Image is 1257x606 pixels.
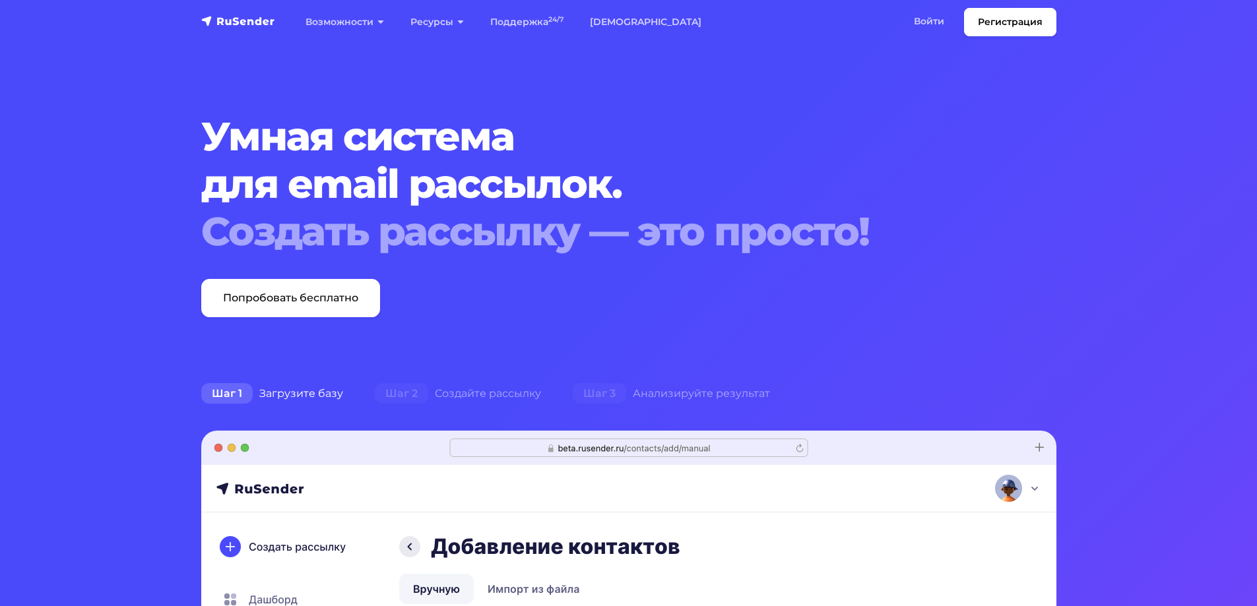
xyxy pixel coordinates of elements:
[185,380,359,407] div: Загрузите базу
[375,383,428,404] span: Шаг 2
[292,9,397,36] a: Возможности
[577,9,715,36] a: [DEMOGRAPHIC_DATA]
[477,9,577,36] a: Поддержка24/7
[359,380,557,407] div: Создайте рассылку
[397,9,477,36] a: Ресурсы
[901,8,957,35] a: Войти
[964,8,1056,36] a: Регистрация
[201,383,253,404] span: Шаг 1
[201,15,275,28] img: RuSender
[201,113,984,255] h1: Умная система для email рассылок.
[201,208,984,255] div: Создать рассылку — это просто!
[548,15,564,24] sup: 24/7
[573,383,626,404] span: Шаг 3
[557,380,786,407] div: Анализируйте результат
[201,279,380,317] a: Попробовать бесплатно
